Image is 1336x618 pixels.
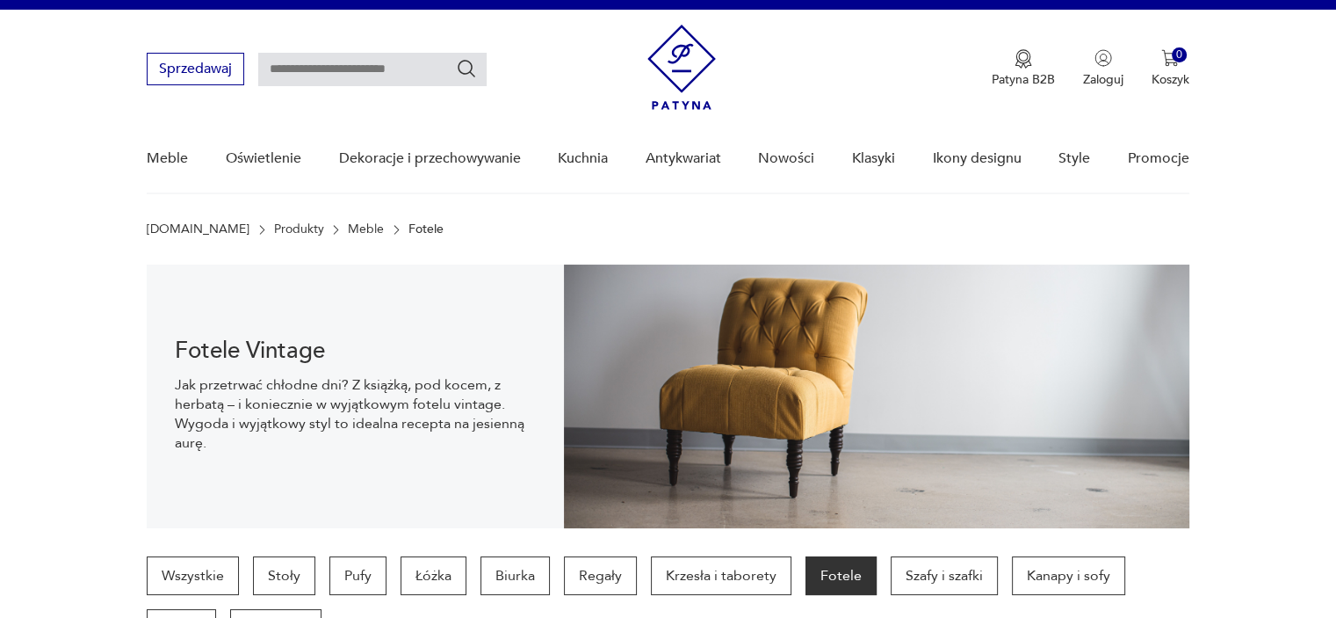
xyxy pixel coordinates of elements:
p: Jak przetrwać chłodne dni? Z książką, pod kocem, z herbatą – i koniecznie w wyjątkowym fotelu vin... [175,375,536,453]
a: Stoły [253,556,315,595]
p: Fotele [408,222,444,236]
a: Meble [348,222,384,236]
button: Zaloguj [1083,49,1123,88]
a: Łóżka [401,556,466,595]
a: Kanapy i sofy [1012,556,1125,595]
p: Patyna B2B [992,71,1055,88]
a: Ikona medaluPatyna B2B [992,49,1055,88]
button: Sprzedawaj [147,53,244,85]
a: [DOMAIN_NAME] [147,222,249,236]
div: 0 [1172,47,1187,62]
img: Ikonka użytkownika [1094,49,1112,67]
a: Oświetlenie [226,125,301,193]
a: Nowości [758,125,814,193]
a: Kuchnia [558,125,608,193]
a: Pufy [329,556,386,595]
a: Klasyki [852,125,895,193]
a: Regały [564,556,637,595]
button: Patyna B2B [992,49,1055,88]
a: Dekoracje i przechowywanie [338,125,520,193]
img: 9275102764de9360b0b1aa4293741aa9.jpg [564,265,1189,528]
p: Koszyk [1152,71,1189,88]
a: Antykwariat [646,125,721,193]
a: Produkty [274,222,324,236]
a: Szafy i szafki [891,556,998,595]
img: Patyna - sklep z meblami i dekoracjami vintage [647,25,716,110]
h1: Fotele Vintage [175,340,536,361]
img: Ikona koszyka [1161,49,1179,67]
a: Biurka [480,556,550,595]
a: Promocje [1128,125,1189,193]
a: Fotele [805,556,877,595]
a: Wszystkie [147,556,239,595]
a: Ikony designu [932,125,1021,193]
a: Meble [147,125,188,193]
a: Krzesła i taborety [651,556,791,595]
button: 0Koszyk [1152,49,1189,88]
a: Sprzedawaj [147,64,244,76]
a: Style [1058,125,1090,193]
button: Szukaj [456,58,477,79]
p: Zaloguj [1083,71,1123,88]
img: Ikona medalu [1015,49,1032,69]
